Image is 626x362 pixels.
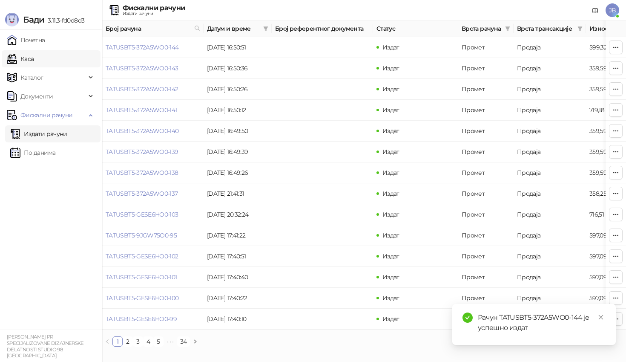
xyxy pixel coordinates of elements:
small: [PERSON_NAME] PR SPECIJALIZOVANE DIZAJNERSKE DELATNOSTI STUDIO 98 [GEOGRAPHIC_DATA] [7,334,84,359]
span: Издат [382,252,399,260]
span: check-circle [462,313,473,323]
td: TATUSBT5-372A5WO0-137 [102,183,204,204]
a: TATUSBT5-GESE6HO0-99 [106,315,177,323]
span: 3.11.3-fd0d8d3 [44,17,84,24]
button: right [190,336,200,347]
td: [DATE] 20:32:24 [204,204,272,225]
div: Фискални рачуни [123,5,185,12]
span: Издат [382,273,399,281]
td: Продаја [514,246,586,267]
td: Продаја [514,79,586,100]
td: [DATE] 17:40:51 [204,246,272,267]
th: Број рачуна [102,20,204,37]
th: Број референтног документа [272,20,373,37]
a: 34 [178,337,190,346]
span: Издат [382,43,399,51]
span: Фискални рачуни [20,107,72,124]
td: TATUSBT5-372A5WO0-140 [102,121,204,142]
span: Издат [382,148,399,156]
td: Продаја [514,288,586,309]
td: Промет [458,288,514,309]
a: Каса [7,50,34,67]
span: Издат [382,106,399,114]
td: Промет [458,121,514,142]
span: Издат [382,190,399,197]
td: [DATE] 16:49:26 [204,162,272,183]
td: Промет [458,37,514,58]
li: Претходна страна [102,336,112,347]
td: TATUSBT5-GESE6HO0-99 [102,309,204,330]
a: Документација [589,3,602,17]
td: Продаја [514,58,586,79]
a: TATUSBT5-372A5WO0-139 [106,148,178,156]
a: TATUSBT5-GESE6HO0-103 [106,211,178,218]
td: TATUSBT5-GESE6HO0-102 [102,246,204,267]
td: [DATE] 16:50:51 [204,37,272,58]
li: 2 [123,336,133,347]
span: left [105,339,110,344]
span: Издат [382,64,399,72]
span: filter [503,22,512,35]
td: Промет [458,79,514,100]
span: Број рачуна [106,24,191,33]
span: Издат [382,232,399,239]
a: TATUSBT5-372A5WO0-143 [106,64,178,72]
a: Close [596,313,606,322]
span: Каталог [20,69,43,86]
span: Врста рачуна [462,24,502,33]
td: TATUSBT5-GESE6HO0-100 [102,288,204,309]
span: Издат [382,294,399,302]
span: Издат [382,127,399,135]
td: [DATE] 16:50:26 [204,79,272,100]
a: 1 [113,337,122,346]
a: По данима [10,144,55,161]
th: Статус [373,20,458,37]
td: TATUSBT5-GESE6HO0-101 [102,267,204,288]
td: [DATE] 17:41:22 [204,225,272,246]
td: TATUSBT5-372A5WO0-142 [102,79,204,100]
li: Следећих 5 Страна [164,336,177,347]
a: 3 [133,337,143,346]
td: TATUSBT5-372A5WO0-138 [102,162,204,183]
td: TATUSBT5-372A5WO0-144 [102,37,204,58]
span: ••• [164,336,177,347]
li: 5 [153,336,164,347]
span: right [192,339,198,344]
td: Продаја [514,37,586,58]
th: Врста трансакције [514,20,586,37]
button: left [102,336,112,347]
span: filter [505,26,510,31]
td: Промет [458,204,514,225]
th: Врста рачуна [458,20,514,37]
a: TATUSBT5-372A5WO0-144 [106,43,179,51]
td: [DATE] 17:40:40 [204,267,272,288]
a: Почетна [7,32,45,49]
span: Издат [382,315,399,323]
span: close [598,314,604,320]
td: Продаја [514,100,586,121]
td: Промет [458,162,514,183]
td: Продаја [514,183,586,204]
td: [DATE] 16:49:39 [204,142,272,162]
td: [DATE] 17:40:22 [204,288,272,309]
td: TATUSBT5-9JGW75O0-95 [102,225,204,246]
td: [DATE] 21:41:31 [204,183,272,204]
span: Издат [382,85,399,93]
td: Промет [458,183,514,204]
img: Logo [5,13,19,26]
a: TATUSBT5-GESE6HO0-102 [106,252,178,260]
td: Промет [458,246,514,267]
a: 5 [154,337,163,346]
a: TATUSBT5-372A5WO0-142 [106,85,178,93]
li: 3 [133,336,143,347]
td: Промет [458,58,514,79]
div: Издати рачуни [123,12,185,16]
span: Датум и време [207,24,260,33]
span: filter [577,26,583,31]
span: JB [606,3,619,17]
td: [DATE] 17:40:10 [204,309,272,330]
span: Издат [382,169,399,177]
li: 34 [177,336,190,347]
td: TATUSBT5-372A5WO0-143 [102,58,204,79]
span: Бади [23,14,44,25]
